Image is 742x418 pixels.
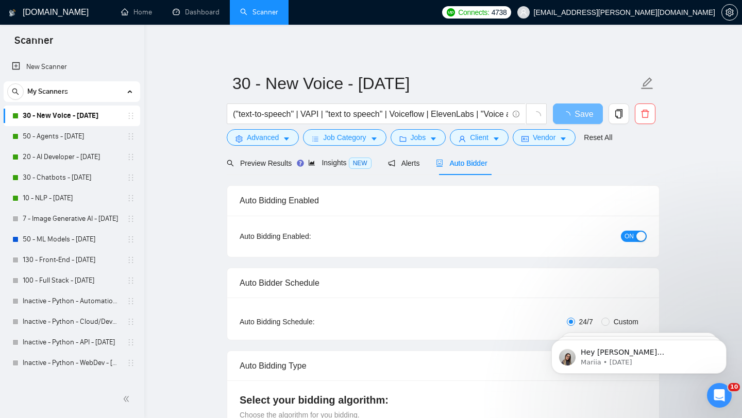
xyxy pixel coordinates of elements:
[23,208,121,229] a: 7 - Image Generative AI - [DATE]
[721,8,738,16] a: setting
[560,135,567,143] span: caret-down
[388,160,395,167] span: notification
[450,129,509,146] button: userClientcaret-down
[23,147,121,167] a: 20 - AI Developer - [DATE]
[9,5,16,21] img: logo
[6,33,61,55] span: Scanner
[127,318,135,326] span: holder
[240,316,375,327] div: Auto Bidding Schedule:
[23,167,121,188] a: 30 - Chatbots - [DATE]
[240,8,278,16] a: searchScanner
[8,88,23,95] span: search
[303,129,386,146] button: barsJob Categorycaret-down
[635,103,655,124] button: delete
[296,159,305,168] div: Tooltip anchor
[370,135,378,143] span: caret-down
[23,353,121,373] a: Inactive - Python - WebDev - [DATE]
[625,231,634,242] span: ON
[23,106,121,126] a: 30 - New Voice - [DATE]
[23,373,121,394] a: 21 - Design - Healthcare - [DATE]
[562,111,575,119] span: loading
[127,153,135,161] span: holder
[23,229,121,250] a: 50 - ML Models - [DATE]
[533,132,555,143] span: Vendor
[235,135,243,143] span: setting
[127,112,135,120] span: holder
[23,126,121,147] a: 50 - Agents - [DATE]
[584,132,612,143] a: Reset All
[521,135,529,143] span: idcard
[459,135,466,143] span: user
[123,394,133,404] span: double-left
[127,194,135,202] span: holder
[609,103,629,124] button: copy
[728,383,740,391] span: 10
[493,135,500,143] span: caret-down
[240,186,647,215] div: Auto Bidding Enabled
[27,81,68,102] span: My Scanners
[232,71,638,96] input: Scanner name...
[470,132,488,143] span: Client
[635,109,655,118] span: delete
[312,135,319,143] span: bars
[411,132,426,143] span: Jobs
[399,135,407,143] span: folder
[23,270,121,291] a: 100 - Full Stack - [DATE]
[227,160,234,167] span: search
[173,8,220,16] a: dashboardDashboard
[640,77,654,90] span: edit
[23,311,121,332] a: Inactive - Python - Cloud/DevOps - [DATE]
[23,332,121,353] a: Inactive - Python - API - [DATE]
[127,132,135,141] span: holder
[391,129,446,146] button: folderJobscaret-down
[127,256,135,264] span: holder
[127,276,135,285] span: holder
[127,235,135,243] span: holder
[7,83,24,100] button: search
[227,159,292,167] span: Preview Results
[349,158,372,169] span: NEW
[609,109,629,118] span: copy
[458,7,489,18] span: Connects:
[233,108,508,120] input: Search Freelance Jobs...
[227,129,299,146] button: settingAdvancedcaret-down
[240,393,647,407] h4: Select your bidding algorithm:
[721,4,738,21] button: setting
[513,129,576,146] button: idcardVendorcaret-down
[121,8,152,16] a: homeHome
[4,57,140,77] li: New Scanner
[575,316,597,327] span: 24/7
[127,297,135,305] span: holder
[127,215,135,223] span: holder
[492,7,507,18] span: 4738
[520,9,527,16] span: user
[127,359,135,367] span: holder
[323,132,366,143] span: Job Category
[12,57,132,77] a: New Scanner
[430,135,437,143] span: caret-down
[283,135,290,143] span: caret-down
[240,351,647,380] div: Auto Bidding Type
[388,159,420,167] span: Alerts
[532,111,541,120] span: loading
[536,318,742,390] iframe: Intercom notifications message
[127,173,135,182] span: holder
[436,160,443,167] span: robot
[575,108,593,120] span: Save
[23,188,121,208] a: 10 - NLP - [DATE]
[247,132,279,143] span: Advanced
[23,250,121,270] a: 130 - Front-End - [DATE]
[707,383,732,408] iframe: Intercom live chat
[610,316,643,327] span: Custom
[240,268,647,298] div: Auto Bidder Schedule
[447,8,455,16] img: upwork-logo.png
[240,231,375,242] div: Auto Bidding Enabled:
[127,379,135,388] span: holder
[308,159,371,167] span: Insights
[308,159,315,166] span: area-chart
